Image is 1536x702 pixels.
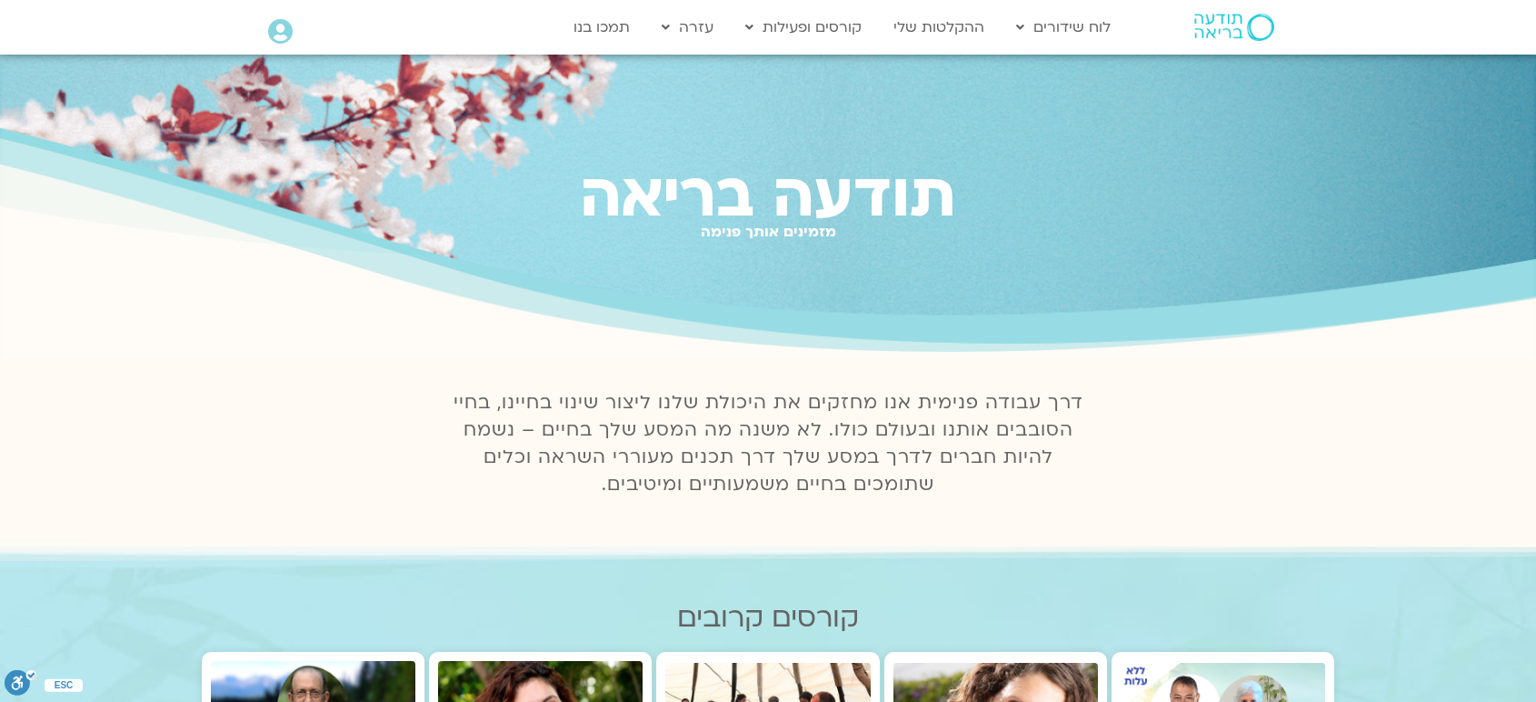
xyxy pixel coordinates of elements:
a: ההקלטות שלי [884,10,993,45]
a: קורסים ופעילות [736,10,871,45]
a: עזרה [653,10,723,45]
p: דרך עבודה פנימית אנו מחזקים את היכולת שלנו ליצור שינוי בחיינו, בחיי הסובבים אותנו ובעולם כולו. לא... [443,389,1093,498]
a: לוח שידורים [1007,10,1120,45]
img: תודעה בריאה [1194,14,1274,41]
h2: קורסים קרובים [202,602,1334,634]
a: תמכו בנו [564,10,639,45]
